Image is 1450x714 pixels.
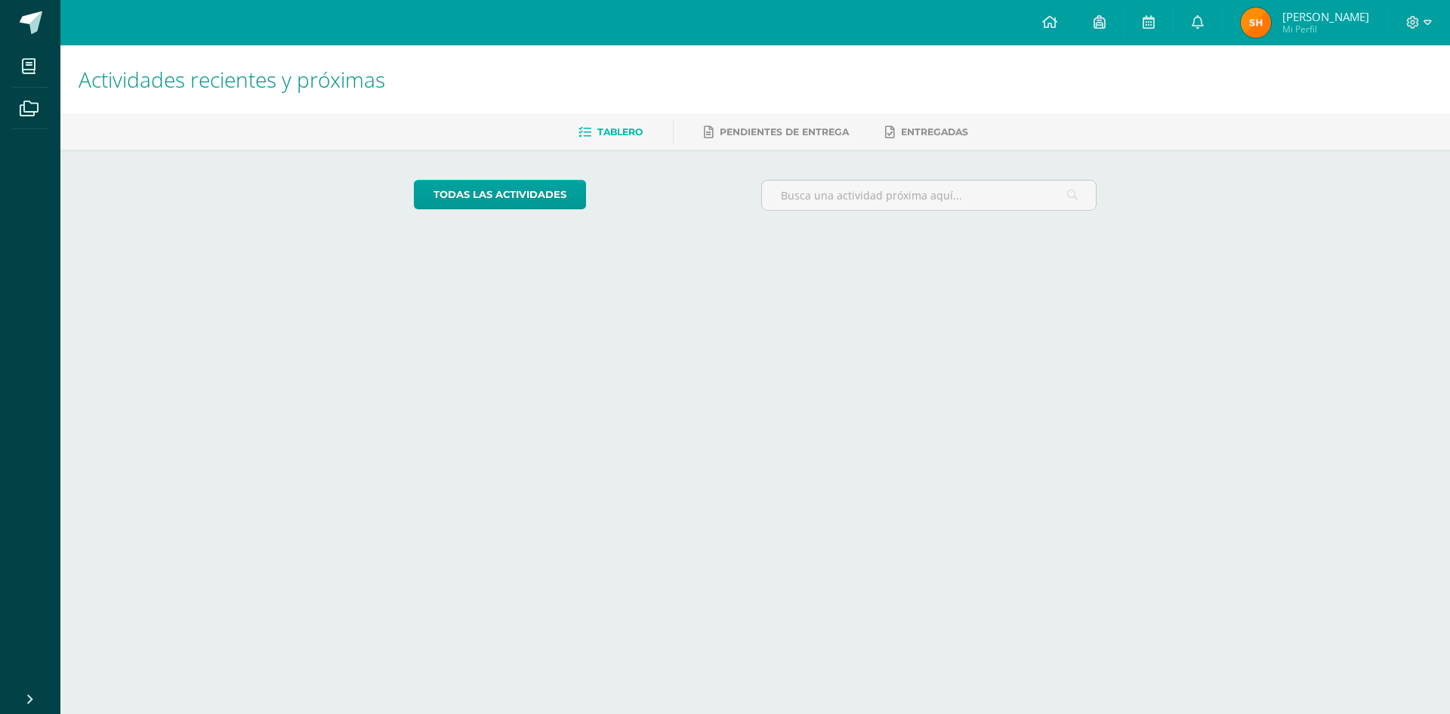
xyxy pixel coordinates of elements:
[1282,9,1369,24] span: [PERSON_NAME]
[1241,8,1271,38] img: 869aa223b515ac158a5cbb52e2c181c2.png
[79,65,385,94] span: Actividades recientes y próximas
[885,120,968,144] a: Entregadas
[414,180,586,209] a: todas las Actividades
[578,120,643,144] a: Tablero
[901,126,968,138] span: Entregadas
[704,120,849,144] a: Pendientes de entrega
[597,126,643,138] span: Tablero
[1282,23,1369,36] span: Mi Perfil
[762,181,1097,210] input: Busca una actividad próxima aquí...
[720,126,849,138] span: Pendientes de entrega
